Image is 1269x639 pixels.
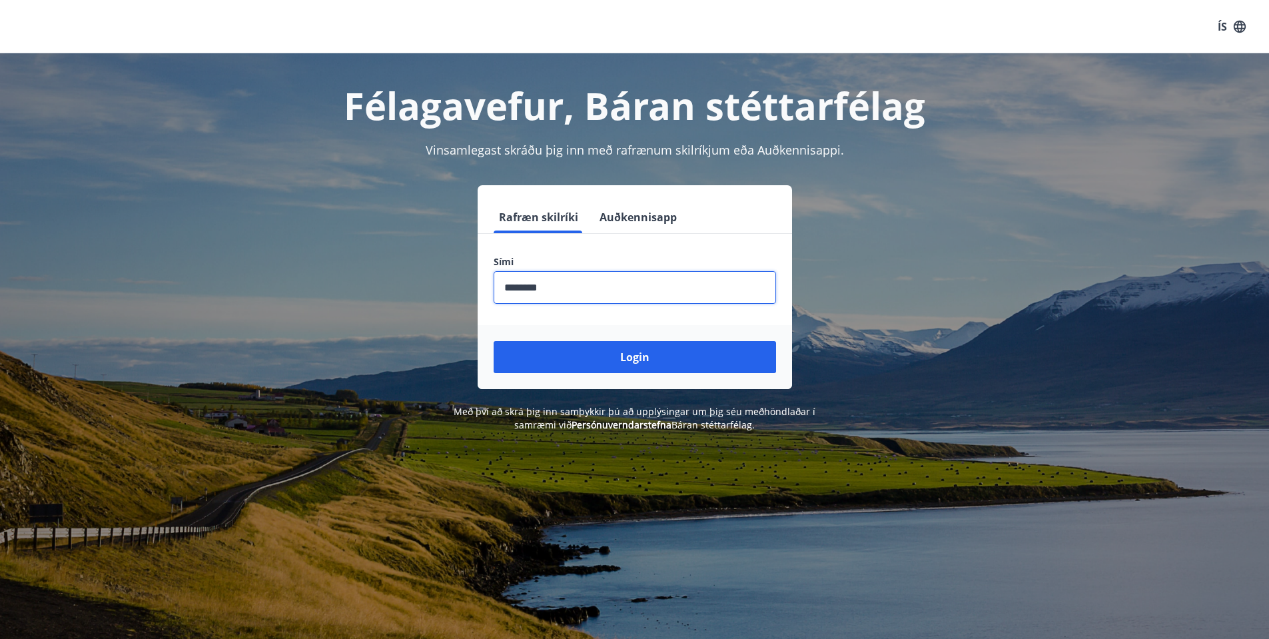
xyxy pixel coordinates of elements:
[572,418,671,431] a: Persónuverndarstefna
[454,405,815,431] span: Með því að skrá þig inn samþykkir þú að upplýsingar um þig séu meðhöndlaðar í samræmi við Báran s...
[1210,15,1253,39] button: ÍS
[426,142,844,158] span: Vinsamlegast skráðu þig inn með rafrænum skilríkjum eða Auðkennisappi.
[494,201,584,233] button: Rafræn skilríki
[494,341,776,373] button: Login
[171,80,1098,131] h1: Félagavefur, Báran stéttarfélag
[494,255,776,269] label: Sími
[594,201,682,233] button: Auðkennisapp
